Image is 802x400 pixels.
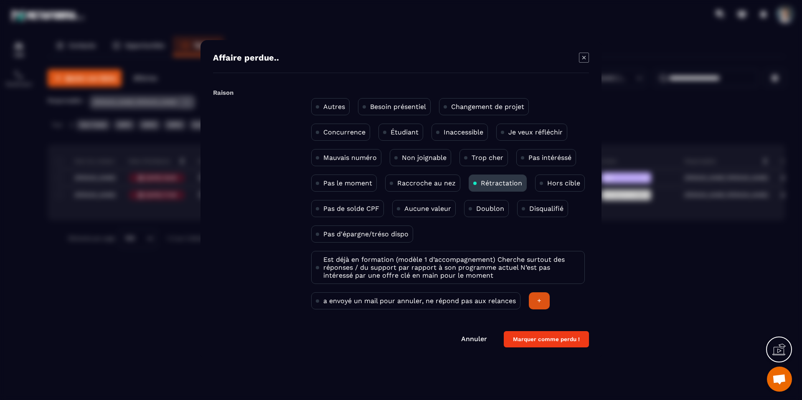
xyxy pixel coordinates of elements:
p: Doublon [476,205,504,213]
p: Mauvais numéro [323,154,377,162]
p: Pas de solde CPF [323,205,379,213]
p: Pas le moment [323,179,372,187]
button: Marquer comme perdu ! [504,331,589,347]
p: Disqualifié [529,205,563,213]
p: Pas d'épargne/tréso dispo [323,230,409,238]
p: Je veux réfléchir [508,128,563,136]
p: Aucune valeur [404,205,451,213]
p: Raccroche au nez [397,179,456,187]
p: a envoyé un mail pour annuler, ne répond pas aux relances [323,297,516,305]
label: Raison [213,89,233,96]
p: Est déjà en formation (modèle 1 d’accompagnement) Cherche surtout des réponses / du support par r... [323,256,580,279]
p: Pas intéréssé [528,154,571,162]
p: Étudiant [391,128,419,136]
p: Non joignable [402,154,447,162]
p: Hors cible [547,179,580,187]
p: Inaccessible [444,128,483,136]
p: Concurrence [323,128,365,136]
p: Changement de projet [451,103,524,111]
div: + [529,292,550,309]
div: Ouvrir le chat [767,367,792,392]
p: Rétractation [481,179,522,187]
p: Trop cher [472,154,503,162]
p: Besoin présentiel [370,103,426,111]
p: Autres [323,103,345,111]
h4: Affaire perdue.. [213,53,279,64]
a: Annuler [461,335,487,343]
